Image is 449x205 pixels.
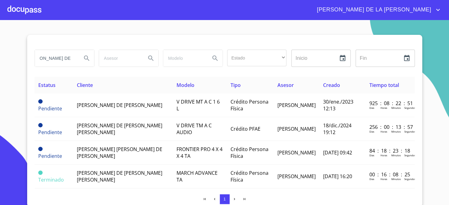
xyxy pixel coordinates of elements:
span: V DRIVE MT A C 1 6 L [177,98,220,112]
input: search [35,50,77,67]
span: Tiempo total [369,82,399,88]
span: Estatus [38,82,56,88]
span: Terminado [38,170,43,175]
span: [PERSON_NAME] DE [PERSON_NAME] [PERSON_NAME] [77,170,162,183]
button: Search [143,51,158,66]
span: Terminado [38,176,64,183]
span: 30/ene./2023 12:13 [323,98,353,112]
span: 18/dic./2024 19:12 [323,122,351,136]
span: [PERSON_NAME] DE [PERSON_NAME] [PERSON_NAME] [77,122,162,136]
span: [PERSON_NAME] DE LA [PERSON_NAME] [312,5,434,15]
span: [DATE] 16:20 [323,173,352,180]
input: search [163,50,205,67]
p: Dias [369,154,374,157]
span: Tipo [231,82,241,88]
p: 84 : 18 : 23 : 18 [369,147,411,154]
p: Dias [369,177,374,181]
p: Minutos [391,130,401,133]
p: Horas [380,177,387,181]
span: 1 [223,197,226,201]
span: [PERSON_NAME] [277,149,316,156]
p: Minutos [391,106,401,109]
span: Pendiente [38,129,62,136]
span: Asesor [277,82,294,88]
p: Minutos [391,154,401,157]
p: Segundos [404,177,415,181]
p: Segundos [404,106,415,109]
span: Creado [323,82,340,88]
span: Modelo [177,82,194,88]
span: [PERSON_NAME] [277,102,316,109]
span: Pendiente [38,99,43,104]
p: Horas [380,130,387,133]
p: Segundos [404,130,415,133]
p: 925 : 08 : 22 : 51 [369,100,411,107]
span: MARCH ADVANCE TA [177,170,218,183]
span: V DRIVE TM A C AUDIO [177,122,212,136]
p: Horas [380,154,387,157]
p: Horas [380,106,387,109]
span: Pendiente [38,147,43,151]
span: Pendiente [38,153,62,159]
span: [PERSON_NAME] [PERSON_NAME] DE [PERSON_NAME] [77,146,162,159]
span: Crédito PFAE [231,125,260,132]
p: Segundos [404,154,415,157]
span: FRONTIER PRO 4 X 4 X 4 TA [177,146,222,159]
span: Pendiente [38,105,62,112]
p: Dias [369,106,374,109]
span: [PERSON_NAME] DE [PERSON_NAME] [77,102,162,109]
p: 256 : 00 : 13 : 57 [369,124,411,130]
span: [DATE] 09:42 [323,149,352,156]
span: [PERSON_NAME] [277,173,316,180]
input: search [99,50,141,67]
span: Crédito Persona Física [231,98,268,112]
p: Dias [369,130,374,133]
span: Cliente [77,82,93,88]
span: Crédito Persona Física [231,146,268,159]
p: 00 : 16 : 08 : 25 [369,171,411,178]
div: ​ [227,50,286,66]
button: Search [208,51,222,66]
span: [PERSON_NAME] [277,125,316,132]
button: Search [79,51,94,66]
p: Minutos [391,177,401,181]
span: Crédito Persona Física [231,170,268,183]
button: account of current user [312,5,442,15]
button: 1 [220,194,230,204]
span: Pendiente [38,123,43,127]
